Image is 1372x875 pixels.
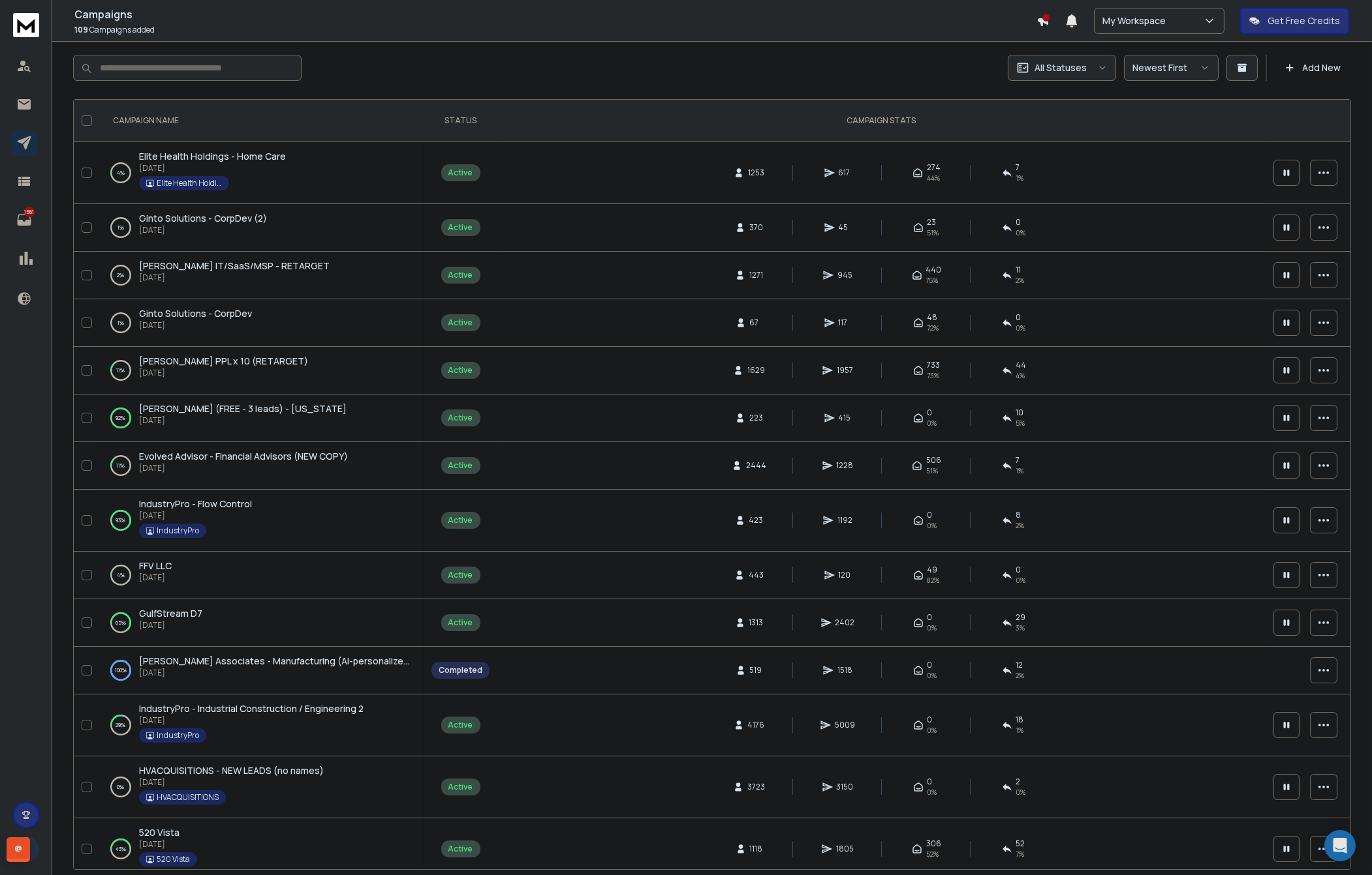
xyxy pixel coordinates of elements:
[139,450,348,463] a: Evolved Advisor - Financial Advisors (NEW COPY)
[928,787,937,797] span: 0%
[839,318,852,328] span: 117
[116,411,126,424] p: 92 %
[448,222,473,233] div: Active
[448,460,473,471] div: Active
[1240,8,1349,34] button: Get Free Credits
[1268,14,1340,27] p: Get Free Credits
[117,316,124,329] p: 1 %
[928,670,937,681] span: 0%
[97,647,424,694] td: 100%[PERSON_NAME] Associates - Manufacturing (AI-personalized) - No names[DATE]
[1016,575,1026,586] span: 0 %
[1016,670,1025,681] span: 2 %
[1016,228,1026,238] span: 0 %
[117,364,125,377] p: 11 %
[13,13,39,37] img: logo
[117,269,125,282] p: 2 %
[74,25,1037,35] p: Campaigns added
[928,217,937,228] span: 23
[1016,275,1025,286] span: 2 %
[750,665,763,675] span: 519
[139,764,324,777] a: HVACQUISITIONS - NEW LEADS (no names)
[139,715,364,726] p: [DATE]
[1016,360,1027,370] span: 44
[926,849,939,859] span: 52 %
[116,514,126,527] p: 93 %
[13,836,39,862] button: J
[139,402,347,415] a: [PERSON_NAME] (FREE - 3 leads) - [US_STATE]
[439,665,482,675] div: Completed
[837,665,852,675] span: 1518
[97,694,424,756] td: 29%IndustryPro - Industrial Construction / Engineering 2[DATE]IndustryPro
[139,620,202,630] p: [DATE]
[139,511,252,521] p: [DATE]
[448,168,473,178] div: Active
[139,150,286,163] a: Elite Health Holdings - Home Care
[1102,14,1171,27] p: My Workspace
[928,777,933,787] span: 0
[97,756,424,818] td: 0%HVACQUISITIONS - NEW LEADS (no names)[DATE]HVACQUISITIONS
[1016,162,1020,173] span: 7
[97,394,424,442] td: 92%[PERSON_NAME] (FREE - 3 leads) - [US_STATE][DATE]
[1016,612,1026,623] span: 29
[1016,838,1025,849] span: 52
[1016,520,1025,531] span: 2 %
[1016,623,1025,633] span: 3 %
[116,842,126,855] p: 43 %
[139,212,267,224] span: Ginto Solutions - CorpDev (2)
[448,782,473,792] div: Active
[97,599,424,647] td: 65%GulfStream D7[DATE]
[926,275,939,286] span: 75 %
[139,497,252,511] a: IndustryPro - Flow Control
[139,273,330,283] p: [DATE]
[157,526,199,536] p: IndustryPro
[11,207,37,233] a: 1561
[97,204,424,252] td: 1%Ginto Solutions - CorpDev (2)[DATE]
[747,782,765,792] span: 3723
[1016,173,1024,183] span: 1 %
[837,460,854,471] span: 1228
[139,559,172,572] span: FFV LLC
[139,572,172,583] p: [DATE]
[139,826,179,838] span: 520 Vista
[139,668,411,678] p: [DATE]
[97,252,424,299] td: 2%[PERSON_NAME] IT/SaaS/MSP - RETARGET[DATE]
[747,365,765,376] span: 1629
[837,365,853,376] span: 1957
[139,307,252,320] a: Ginto Solutions - CorpDev
[139,415,347,426] p: [DATE]
[1016,660,1023,670] span: 12
[97,142,424,204] td: 4%Elite Health Holdings - Home Care[DATE]Elite Health Holdings
[928,565,938,575] span: 49
[1016,725,1024,735] span: 1 %
[497,100,1266,142] th: CAMPAIGN STATS
[448,365,473,376] div: Active
[139,212,267,225] a: Ginto Solutions - CorpDev (2)
[1016,715,1024,725] span: 18
[157,854,190,865] p: 520 Vista
[74,7,1037,22] h1: Campaigns
[139,702,364,715] a: IndustryPro - Industrial Construction / Engineering 2
[1016,777,1021,787] span: 2
[928,228,939,238] span: 51 %
[139,559,172,572] a: FFV LLC
[749,270,763,280] span: 1271
[139,355,308,368] a: [PERSON_NAME] PPL x 10 (RETARGET)
[139,655,411,668] a: [PERSON_NAME] Associates - Manufacturing (AI-personalized) - No names
[928,408,933,418] span: 0
[139,307,252,319] span: Ginto Solutions - CorpDev
[1016,370,1025,381] span: 4 %
[97,299,424,347] td: 1%Ginto Solutions - CorpDev[DATE]
[139,607,202,620] a: GulfStream D7
[748,720,765,730] span: 4176
[839,222,852,233] span: 45
[139,655,464,667] span: [PERSON_NAME] Associates - Manufacturing (AI-personalized) - No names
[116,616,126,629] p: 65 %
[139,450,348,462] span: Evolved Advisor - Financial Advisors (NEW COPY)
[928,323,939,333] span: 72 %
[835,617,855,628] span: 2402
